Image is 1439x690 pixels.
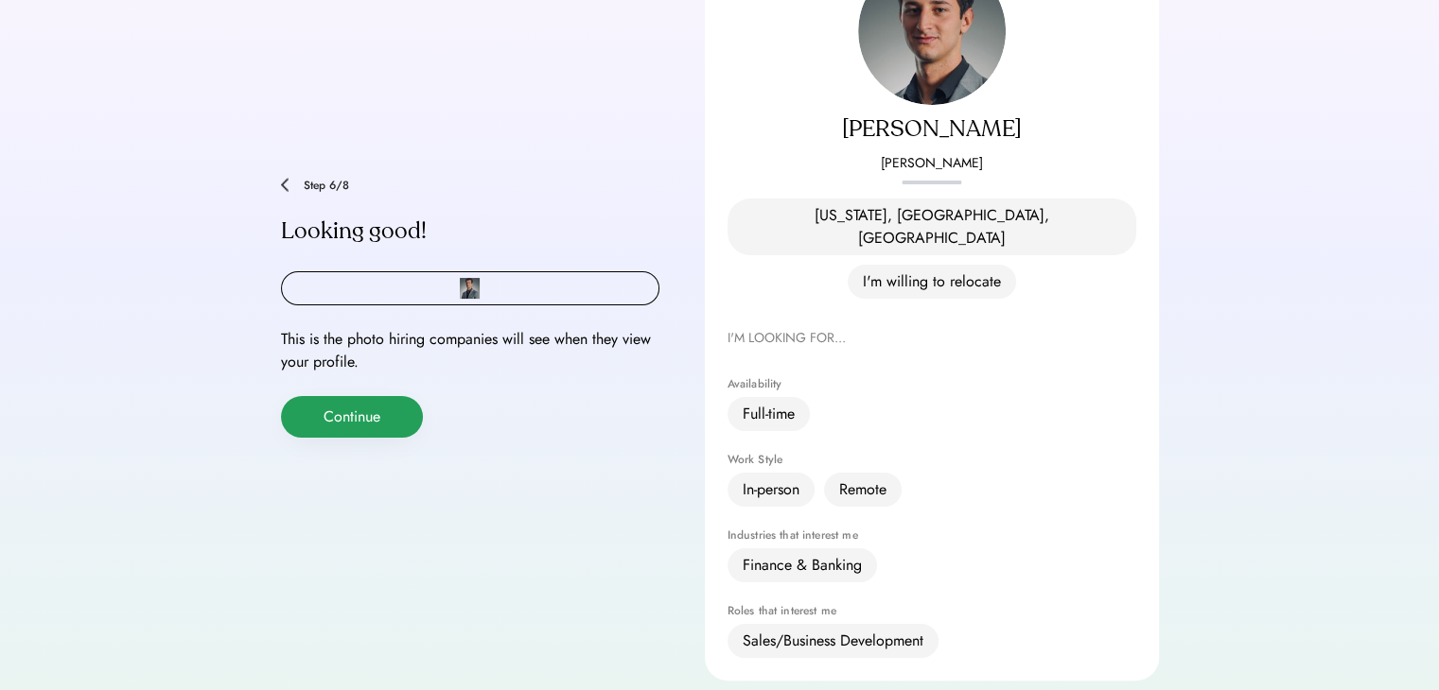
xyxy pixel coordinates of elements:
[281,216,659,247] div: Looking good!
[728,454,1136,465] div: Work Style
[728,529,1136,541] div: Industries that interest me
[743,478,799,501] div: In-person
[743,403,795,425] div: Full-time
[839,478,886,501] div: Remote
[728,173,1136,192] div: pronouns
[281,396,423,438] button: Continue
[728,605,1136,616] div: Roles that interest me
[281,328,659,373] div: This is the photo hiring companies will see when they view your profile.
[728,378,1136,389] div: Availability
[728,154,1136,173] div: [PERSON_NAME]
[728,327,1136,350] div: I'M LOOKING FOR...
[743,554,862,577] div: Finance & Banking
[863,270,1001,293] div: I'm willing to relocate
[728,114,1136,145] div: [PERSON_NAME]
[743,204,1121,250] div: [US_STATE], [GEOGRAPHIC_DATA], [GEOGRAPHIC_DATA]
[743,630,923,652] div: Sales/Business Development
[304,180,659,191] div: Step 6/8
[281,178,289,192] img: chevron-left.png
